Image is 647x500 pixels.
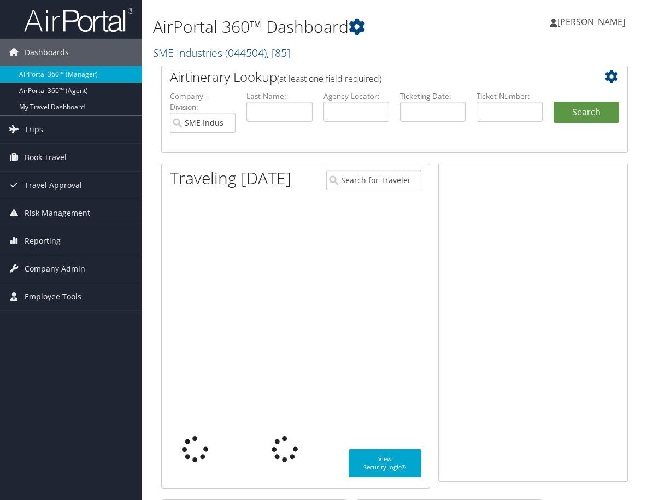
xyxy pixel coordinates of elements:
span: Travel Approval [25,172,82,199]
span: (at least one field required) [277,73,381,85]
span: Employee Tools [25,283,81,310]
label: Agency Locator: [323,91,389,102]
span: Company Admin [25,255,85,283]
img: airportal-logo.png [24,7,133,33]
label: Company - Division: [170,91,236,113]
a: View SecurityLogic® [349,449,421,477]
span: Dashboards [25,39,69,66]
button: Search [554,102,619,123]
input: Search for Traveler [326,170,421,190]
label: Ticket Number: [477,91,542,102]
span: ( 044504 ) [225,45,267,60]
span: , [ 85 ] [267,45,290,60]
span: Book Travel [25,144,67,171]
h2: Airtinerary Lookup [170,68,580,86]
a: SME Industries [153,45,290,60]
span: Risk Management [25,199,90,227]
h1: Traveling [DATE] [170,167,291,190]
span: [PERSON_NAME] [557,16,625,28]
h1: AirPortal 360™ Dashboard [153,15,475,38]
span: Reporting [25,227,61,255]
label: Last Name: [246,91,312,102]
span: Trips [25,116,43,143]
label: Ticketing Date: [400,91,466,102]
a: [PERSON_NAME] [550,5,636,38]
